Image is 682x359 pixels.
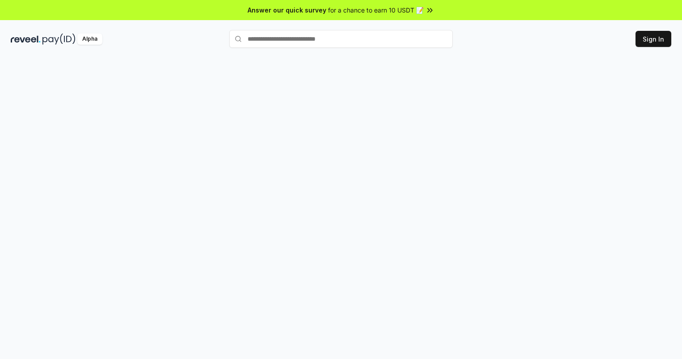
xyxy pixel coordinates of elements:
div: Alpha [77,34,102,45]
img: reveel_dark [11,34,41,45]
button: Sign In [636,31,671,47]
img: pay_id [42,34,76,45]
span: Answer our quick survey [248,5,326,15]
span: for a chance to earn 10 USDT 📝 [328,5,424,15]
